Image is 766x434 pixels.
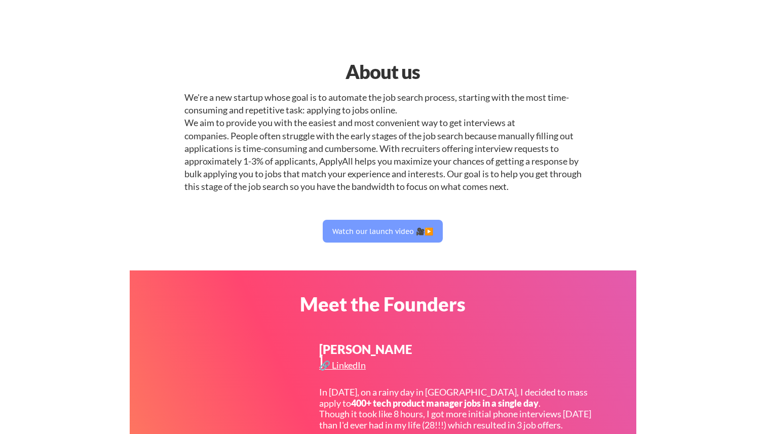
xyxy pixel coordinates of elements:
[319,361,368,370] div: 🔗 LinkedIn
[184,91,582,193] div: We're a new startup whose goal is to automate the job search process, starting with the most time...
[351,398,539,409] strong: 400+ tech product manager jobs in a single day
[319,361,368,373] a: 🔗 LinkedIn
[253,294,513,313] div: Meet the Founders
[323,220,443,243] button: Watch our launch video 🎥▶️
[253,57,513,86] div: About us
[319,343,413,368] div: [PERSON_NAME]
